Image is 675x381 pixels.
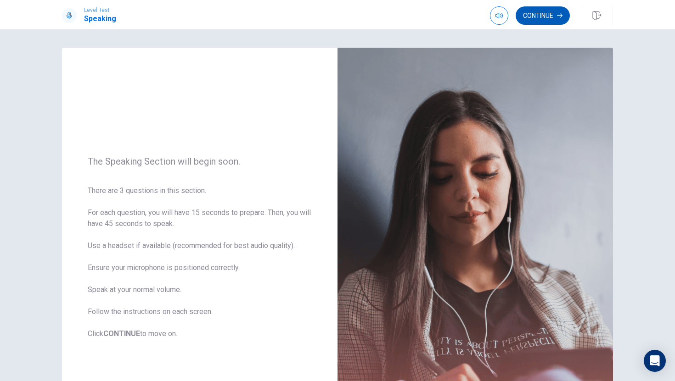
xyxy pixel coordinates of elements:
[516,6,570,25] button: Continue
[84,13,116,24] h1: Speaking
[103,329,140,338] b: CONTINUE
[84,7,116,13] span: Level Test
[644,350,666,372] div: Open Intercom Messenger
[88,156,312,167] span: The Speaking Section will begin soon.
[88,185,312,339] span: There are 3 questions in this section. For each question, you will have 15 seconds to prepare. Th...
